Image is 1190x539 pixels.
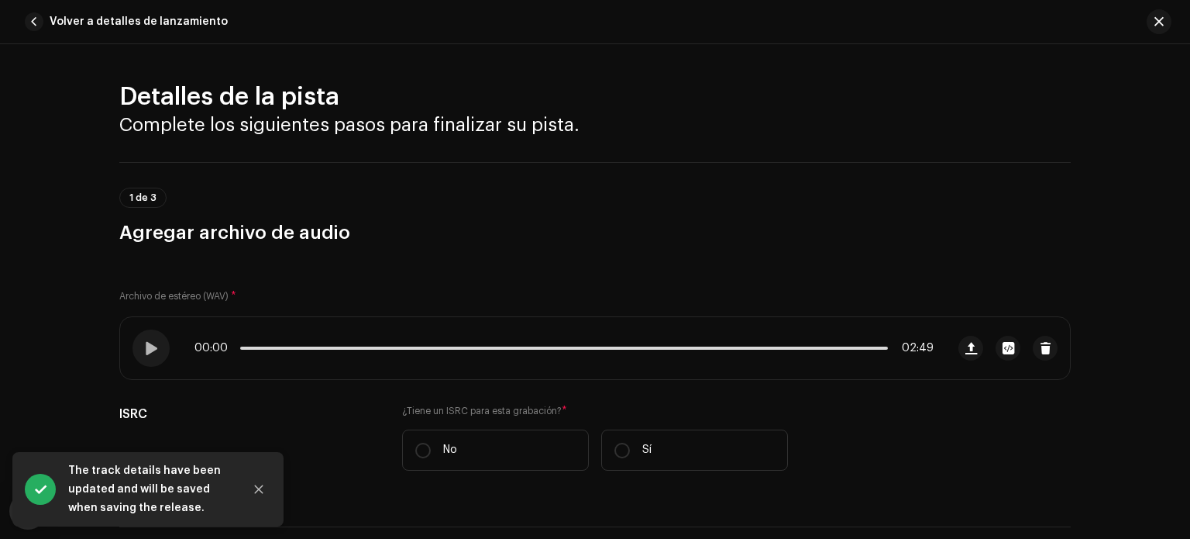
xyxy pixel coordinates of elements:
h3: Agregar archivo de audio [119,220,1071,245]
p: Sí [642,442,652,458]
div: Open Intercom Messenger [9,492,46,530]
span: 02:49 [894,342,934,354]
h5: ISRC [119,405,377,423]
h3: Complete los siguientes pasos para finalizar su pista. [119,112,1071,137]
p: No [443,442,457,458]
label: ¿Tiene un ISRC para esta grabación? [402,405,788,417]
div: The track details have been updated and will be saved when saving the release. [68,461,231,517]
button: Close [243,474,274,505]
h2: Detalles de la pista [119,81,1071,112]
